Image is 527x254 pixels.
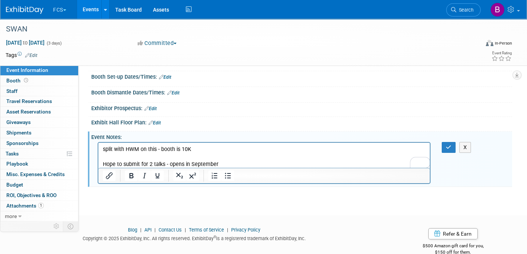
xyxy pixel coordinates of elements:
[0,107,78,117] a: Asset Reservations
[46,41,62,46] span: (3 days)
[98,143,430,168] iframe: Rich Text Area
[6,119,31,125] span: Giveaways
[0,201,78,211] a: Attachments1
[446,3,481,16] a: Search
[490,3,505,17] img: Barb DeWyer
[437,39,512,50] div: Event Format
[6,98,52,104] span: Travel Reservations
[22,78,30,83] span: Booth not reserved yet
[6,88,18,94] span: Staff
[486,40,493,46] img: Format-Inperson.png
[0,96,78,106] a: Travel Reservations
[91,87,512,97] div: Booth Dismantle Dates/Times:
[125,170,138,181] button: Bold
[0,76,78,86] a: Booth
[3,22,469,36] div: SWAN
[153,227,157,233] span: |
[128,227,137,233] a: Blog
[459,142,471,153] button: X
[144,227,151,233] a: API
[231,227,260,233] a: Privacy Policy
[208,170,221,181] button: Numbered list
[91,71,512,81] div: Booth Set-up Dates/Times:
[6,151,19,157] span: Tasks
[173,170,186,181] button: Subscript
[428,228,478,239] a: Refer & Earn
[144,106,157,111] a: Edit
[6,161,28,167] span: Playbook
[0,180,78,190] a: Budget
[6,51,37,59] td: Tags
[50,221,63,231] td: Personalize Event Tab Strip
[91,117,512,127] div: Exhibit Hall Floor Plan:
[0,117,78,127] a: Giveaways
[0,86,78,96] a: Staff
[138,170,151,181] button: Italic
[0,211,78,221] a: more
[0,149,78,159] a: Tasks
[6,109,51,115] span: Asset Reservations
[6,67,48,73] span: Event Information
[0,65,78,75] a: Event Information
[151,170,164,181] button: Underline
[0,190,78,200] a: ROI, Objectives & ROO
[138,227,143,233] span: |
[0,128,78,138] a: Shipments
[0,169,78,179] a: Misc. Expenses & Credits
[159,75,171,80] a: Edit
[148,120,161,126] a: Edit
[6,130,31,136] span: Shipments
[6,6,43,14] img: ExhibitDay
[5,213,17,219] span: more
[6,192,56,198] span: ROI, Objectives & ROO
[189,227,224,233] a: Terms of Service
[4,3,328,25] body: To enrich screen reader interactions, please activate Accessibility in Grammarly extension settings
[6,171,65,177] span: Misc. Expenses & Credits
[6,182,23,188] span: Budget
[214,235,216,239] sup: ®
[91,131,512,141] div: Event Notes:
[186,170,199,181] button: Superscript
[6,140,39,146] span: Sponsorships
[0,159,78,169] a: Playbook
[135,39,180,47] button: Committed
[4,3,327,25] p: split with HWM on this - booth is 10K Hope to submit for 2 talks - opens in September
[225,227,230,233] span: |
[183,227,188,233] span: |
[91,103,512,112] div: Exhibitor Prospectus:
[6,39,45,46] span: [DATE] [DATE]
[0,138,78,148] a: Sponsorships
[6,233,383,242] div: Copyright © 2025 ExhibitDay, Inc. All rights reserved. ExhibitDay is a registered trademark of Ex...
[63,221,79,231] td: Toggle Event Tabs
[159,227,182,233] a: Contact Us
[6,78,30,84] span: Booth
[25,53,37,58] a: Edit
[494,40,512,46] div: In-Person
[6,203,44,209] span: Attachments
[456,7,474,13] span: Search
[167,90,180,96] a: Edit
[38,203,44,208] span: 1
[22,40,29,46] span: to
[221,170,234,181] button: Bullet list
[491,51,512,55] div: Event Rating
[103,170,116,181] button: Insert/edit link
